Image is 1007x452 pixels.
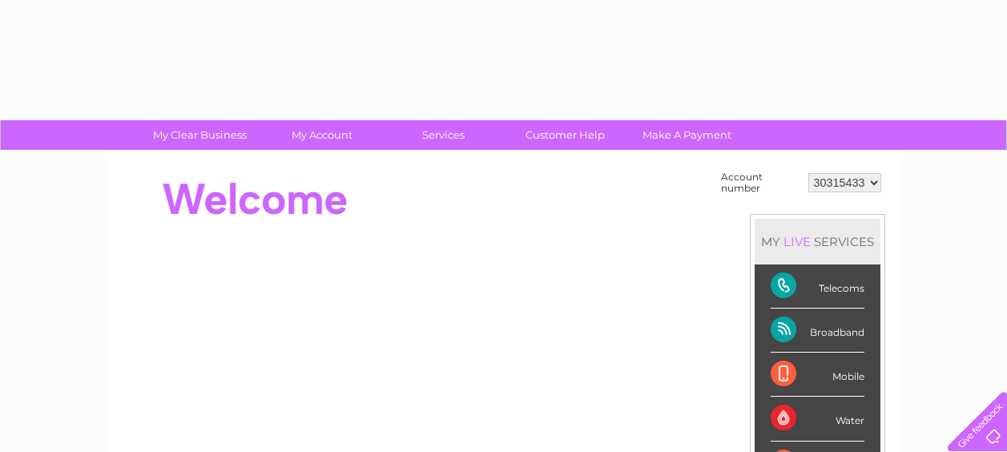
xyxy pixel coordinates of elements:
[755,219,880,264] div: MY SERVICES
[780,234,814,249] div: LIVE
[377,120,510,150] a: Services
[621,120,753,150] a: Make A Payment
[771,353,864,397] div: Mobile
[771,397,864,441] div: Water
[771,309,864,353] div: Broadband
[499,120,631,150] a: Customer Help
[771,264,864,309] div: Telecoms
[134,120,266,150] a: My Clear Business
[717,167,804,198] td: Account number
[256,120,388,150] a: My Account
